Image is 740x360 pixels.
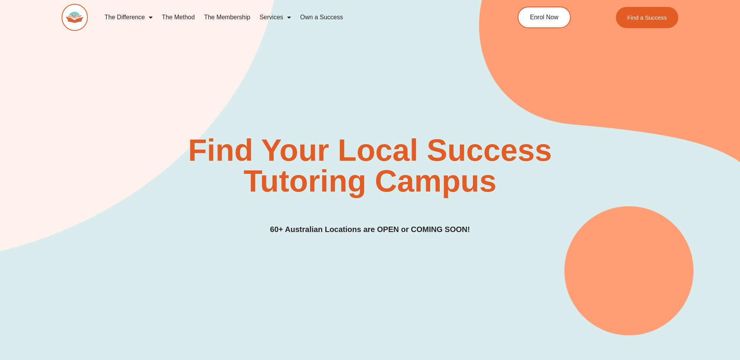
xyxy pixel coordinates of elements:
a: Enrol Now [518,7,571,28]
a: Find a Success [616,7,678,28]
span: Enrol Now [530,14,558,20]
a: The Method [157,8,199,26]
a: Own a Success [296,8,348,26]
a: The Membership [199,8,255,26]
h3: 60+ Australian Locations are OPEN or COMING SOON! [270,224,470,236]
nav: Menu [100,8,482,26]
h2: Find Your Local Success Tutoring Campus [126,135,614,197]
span: Find a Success [627,15,667,20]
a: The Difference [100,8,157,26]
a: Services [255,8,295,26]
